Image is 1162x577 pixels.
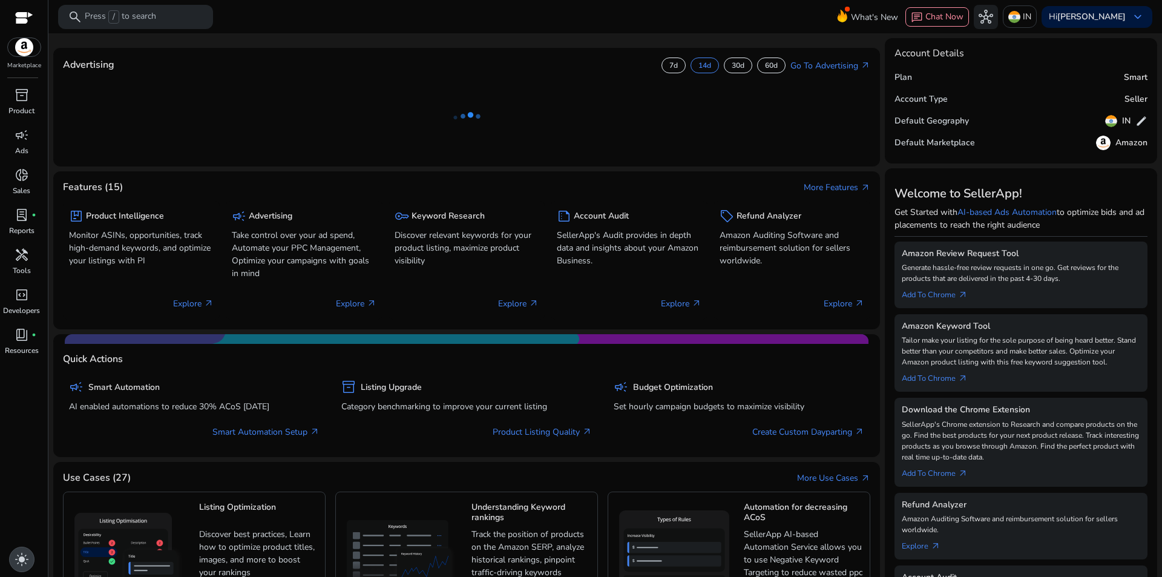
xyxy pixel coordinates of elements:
[902,500,1140,510] h5: Refund Analyzer
[8,105,34,116] p: Product
[633,383,713,393] h5: Budget Optimization
[69,209,84,223] span: package
[720,229,864,267] p: Amazon Auditing Software and reimbursement solution for sellers worldwide.
[15,248,29,262] span: handyman
[902,335,1140,368] p: Tailor make your listing for the sole purpose of being heard better. Stand better than your compe...
[958,469,968,478] span: arrow_outward
[85,10,156,24] p: Press to search
[341,400,592,413] p: Category benchmarking to improve your current listing
[855,427,864,437] span: arrow_outward
[790,59,870,72] a: Go To Advertisingarrow_outward
[905,7,969,27] button: chatChat Now
[894,94,948,105] h5: Account Type
[232,229,376,280] p: Take control over your ad spend, Automate your PPC Management, Optimize your campaigns with goals...
[13,265,31,276] p: Tools
[15,88,29,102] span: inventory_2
[861,183,870,193] span: arrow_outward
[557,209,571,223] span: summarize
[498,297,539,310] p: Explore
[744,503,864,524] h5: Automation for decreasing ACoS
[1115,138,1147,148] h5: Amazon
[614,400,864,413] p: Set hourly campaign budgets to maximize visibility
[1008,11,1020,23] img: in.svg
[31,332,36,337] span: fiber_manual_record
[173,297,214,310] p: Explore
[199,503,319,524] h5: Listing Optimization
[15,168,29,182] span: donut_small
[63,472,131,484] h4: Use Cases (27)
[1105,115,1117,127] img: in.svg
[894,73,912,83] h5: Plan
[341,380,356,394] span: inventory_2
[68,10,82,24] span: search
[698,61,711,70] p: 14d
[212,426,320,438] a: Smart Automation Setup
[15,288,29,302] span: code_blocks
[902,405,1140,415] h5: Download the Chrome Extension
[732,61,744,70] p: 30d
[661,297,701,310] p: Explore
[471,503,591,524] h5: Understanding Keyword rankings
[15,208,29,222] span: lab_profile
[974,5,998,29] button: hub
[824,297,864,310] p: Explore
[1096,136,1111,150] img: amazon.svg
[412,211,485,222] h5: Keyword Research
[902,262,1140,284] p: Generate hassle-free review requests in one go. Get reviews for the products that are delivered i...
[902,321,1140,332] h5: Amazon Keyword Tool
[902,463,977,480] a: Add To Chrome
[669,61,678,70] p: 7d
[894,116,969,127] h5: Default Geography
[13,185,30,196] p: Sales
[902,368,977,384] a: Add To Chrome
[86,211,164,222] h5: Product Intelligence
[9,225,34,236] p: Reports
[574,211,629,222] h5: Account Audit
[31,213,36,217] span: fiber_manual_record
[529,298,539,308] span: arrow_outward
[855,298,864,308] span: arrow_outward
[1122,116,1131,127] h5: IN
[232,209,246,223] span: campaign
[737,211,801,222] h5: Refund Analyzer
[958,290,968,300] span: arrow_outward
[804,181,870,194] a: More Featuresarrow_outward
[902,513,1140,535] p: Amazon Auditing Software and reimbursement solution for sellers worldwide.
[614,380,628,394] span: campaign
[493,426,592,438] a: Product Listing Quality
[1124,73,1147,83] h5: Smart
[894,48,964,59] h4: Account Details
[851,7,898,28] span: What's New
[925,11,963,22] span: Chat Now
[692,298,701,308] span: arrow_outward
[15,145,28,156] p: Ads
[894,186,1147,201] h3: Welcome to SellerApp!
[88,383,160,393] h5: Smart Automation
[336,297,376,310] p: Explore
[63,182,123,193] h4: Features (15)
[69,229,214,267] p: Monitor ASINs, opportunities, track high-demand keywords, and optimize your listings with PI
[15,552,29,567] span: light_mode
[7,61,41,70] p: Marketplace
[720,209,734,223] span: sell
[979,10,993,24] span: hub
[1023,6,1031,27] p: IN
[15,128,29,142] span: campaign
[204,298,214,308] span: arrow_outward
[3,305,40,316] p: Developers
[894,138,975,148] h5: Default Marketplace
[63,59,114,71] h4: Advertising
[931,541,940,551] span: arrow_outward
[63,354,123,365] h4: Quick Actions
[752,426,864,438] a: Create Custom Dayparting
[765,61,778,70] p: 60d
[310,427,320,437] span: arrow_outward
[395,229,539,267] p: Discover relevant keywords for your product listing, maximize product visibility
[8,38,41,56] img: amazon.svg
[582,427,592,437] span: arrow_outward
[249,211,292,222] h5: Advertising
[395,209,409,223] span: key
[911,12,923,24] span: chat
[902,249,1140,259] h5: Amazon Review Request Tool
[861,473,870,483] span: arrow_outward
